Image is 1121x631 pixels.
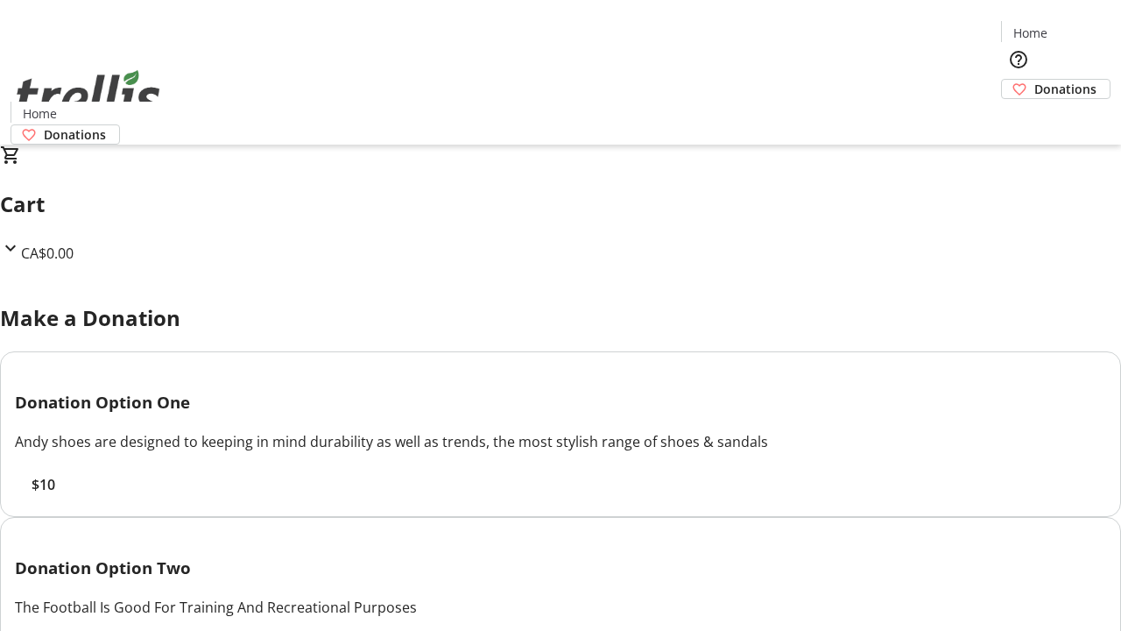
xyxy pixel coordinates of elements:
[21,244,74,263] span: CA$0.00
[11,124,120,145] a: Donations
[1034,80,1096,98] span: Donations
[1001,42,1036,77] button: Help
[1001,79,1110,99] a: Donations
[1013,24,1047,42] span: Home
[32,474,55,495] span: $10
[1001,99,1036,134] button: Cart
[44,125,106,144] span: Donations
[11,104,67,123] a: Home
[1002,24,1058,42] a: Home
[15,390,1106,415] h3: Donation Option One
[23,104,57,123] span: Home
[15,474,71,495] button: $10
[15,431,1106,452] div: Andy shoes are designed to keeping in mind durability as well as trends, the most stylish range o...
[11,51,166,138] img: Orient E2E Organization ypzdLv4NS1's Logo
[15,556,1106,580] h3: Donation Option Two
[15,597,1106,618] div: The Football Is Good For Training And Recreational Purposes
